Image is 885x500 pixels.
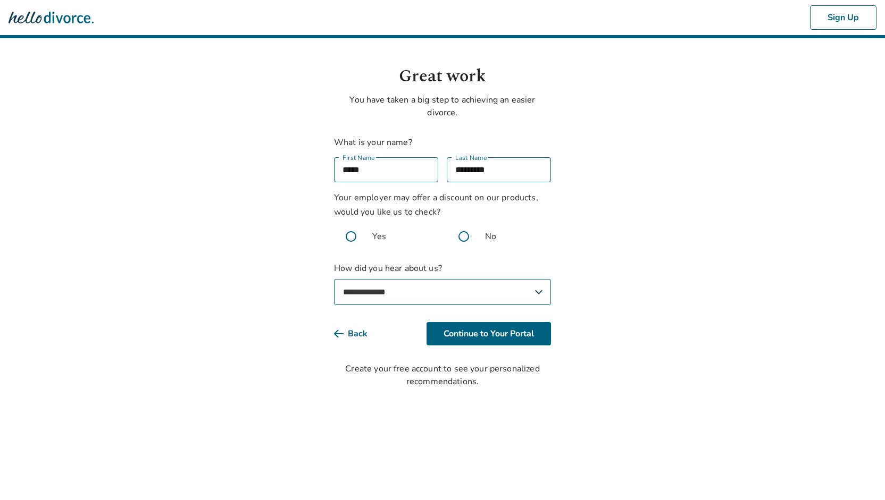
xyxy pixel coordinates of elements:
h1: Great work [334,64,551,89]
img: Hello Divorce Logo [9,7,94,28]
label: First Name [343,152,375,163]
label: Last Name [455,152,487,163]
label: What is your name? [334,137,412,148]
button: Back [334,322,385,345]
label: How did you hear about us? [334,262,551,305]
button: Sign Up [810,5,876,30]
iframe: Chat Widget [832,449,885,500]
span: Yes [372,230,386,243]
div: Create your free account to see your personalized recommendations. [334,362,551,388]
select: How did you hear about us? [334,279,551,305]
p: You have taken a big step to achieving an easier divorce. [334,94,551,119]
span: No [485,230,496,243]
span: Your employer may offer a discount on our products, would you like us to check? [334,192,538,218]
button: Continue to Your Portal [427,322,551,345]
